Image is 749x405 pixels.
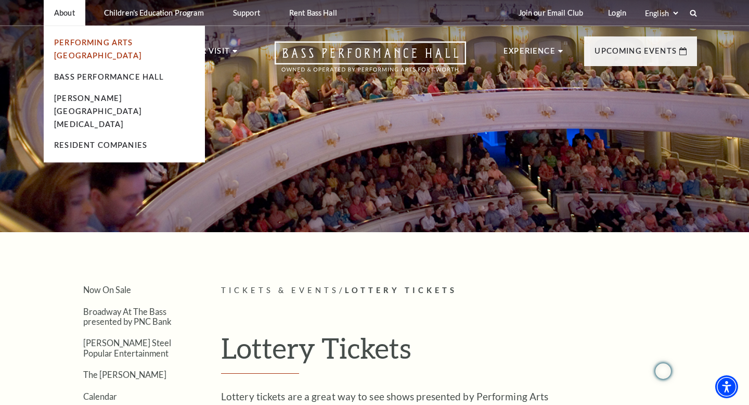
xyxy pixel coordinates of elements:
h1: Lottery Tickets [221,331,697,374]
div: Accessibility Menu [715,375,738,398]
p: Experience [503,45,556,64]
a: [PERSON_NAME] Steel Popular Entertainment [83,338,171,358]
p: Children's Education Program [104,8,204,17]
p: Upcoming Events [595,45,677,64]
a: Open this option [237,41,503,82]
select: Select: [643,8,680,18]
a: Broadway At The Bass presented by PNC Bank [83,307,172,326]
a: Bass Performance Hall [54,72,164,81]
p: Support [233,8,260,17]
span: Tickets & Events [221,286,339,295]
a: Now On Sale [83,285,131,295]
a: Resident Companies [54,141,147,149]
a: Performing Arts [GEOGRAPHIC_DATA] [54,38,141,60]
a: Calendar [83,391,117,401]
span: Lottery Tickets [345,286,457,295]
a: [PERSON_NAME][GEOGRAPHIC_DATA][MEDICAL_DATA] [54,94,141,129]
p: About [54,8,75,17]
p: Rent Bass Hall [289,8,337,17]
a: The [PERSON_NAME] [83,370,166,379]
p: / [221,284,697,297]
